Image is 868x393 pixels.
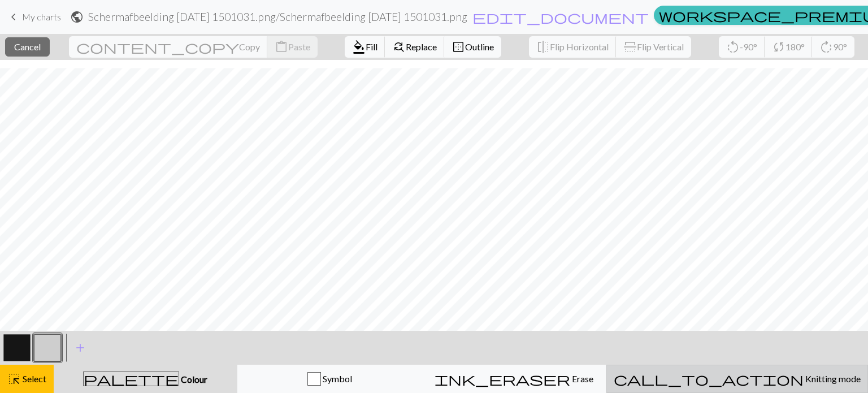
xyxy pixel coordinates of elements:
span: Colour [179,374,207,385]
button: Cancel [5,37,50,57]
span: border_outer [452,39,465,55]
button: Knitting mode [606,365,868,393]
span: Cancel [14,41,41,52]
button: Colour [54,365,237,393]
span: rotate_right [819,39,833,55]
span: content_copy [76,39,239,55]
span: Replace [406,41,437,52]
button: Replace [385,36,445,58]
span: flip [536,39,550,55]
span: find_replace [392,39,406,55]
span: rotate_left [726,39,740,55]
button: Symbol [237,365,422,393]
span: add [73,340,87,356]
span: Flip Vertical [637,41,684,52]
button: Flip Horizontal [529,36,617,58]
button: Copy [69,36,268,58]
span: Copy [239,41,260,52]
h2: Schermafbeelding [DATE] 1501031.png / Schermafbeelding [DATE] 1501031.png [88,10,467,23]
span: Symbol [321,373,352,384]
span: 180° [785,41,805,52]
span: keyboard_arrow_left [7,9,20,25]
span: 90° [833,41,847,52]
button: 180° [765,36,813,58]
span: highlight_alt [7,371,21,387]
span: Outline [465,41,494,52]
button: 90° [812,36,854,58]
span: Flip Horizontal [550,41,609,52]
span: flip [622,40,638,54]
span: palette [84,371,179,387]
span: call_to_action [614,371,804,387]
span: My charts [22,11,61,22]
span: Fill [366,41,377,52]
span: Select [21,373,46,384]
button: Fill [345,36,385,58]
span: Erase [570,373,593,384]
span: sync [772,39,785,55]
span: format_color_fill [352,39,366,55]
span: -90° [740,41,757,52]
span: public [70,9,84,25]
a: My charts [7,7,61,27]
button: Outline [444,36,501,58]
span: Knitting mode [804,373,861,384]
button: -90° [719,36,765,58]
button: Flip Vertical [616,36,691,58]
span: edit_document [472,9,649,25]
span: ink_eraser [435,371,570,387]
button: Erase [422,365,606,393]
